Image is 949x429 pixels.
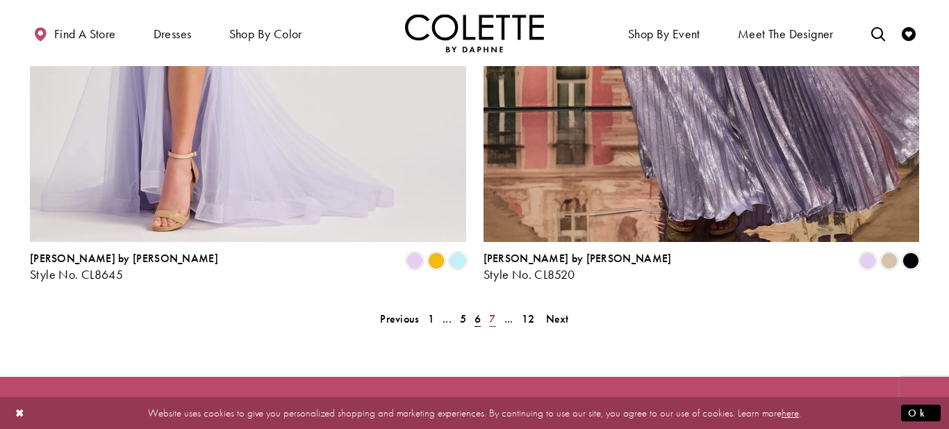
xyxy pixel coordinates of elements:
[8,400,32,425] button: Close Dialog
[405,14,544,52] a: Visit Home Page
[542,309,573,329] a: Next Page
[449,252,466,269] i: Light Blue
[901,404,941,421] button: Submit Dialog
[518,309,539,329] a: 12
[881,252,898,269] i: Gold Dust
[484,252,672,282] div: Colette by Daphne Style No. CL8520
[474,311,481,326] span: 6
[428,311,434,326] span: 1
[100,403,849,422] p: Website uses cookies to give you personalized shopping and marketing experiences. By continuing t...
[898,14,919,52] a: Check Wishlist
[380,311,419,326] span: Previous
[859,252,876,269] i: Lilac
[30,251,218,266] span: [PERSON_NAME] by [PERSON_NAME]
[738,27,834,41] span: Meet the designer
[229,27,302,41] span: Shop by color
[30,252,218,282] div: Colette by Daphne Style No. CL8645
[484,266,575,282] span: Style No. CL8520
[460,311,466,326] span: 5
[405,14,544,52] img: Colette by Daphne
[226,14,306,52] span: Shop by color
[485,309,500,329] a: 7
[734,14,837,52] a: Meet the designer
[484,251,672,266] span: [PERSON_NAME] by [PERSON_NAME]
[30,266,123,282] span: Style No. CL8645
[438,309,456,329] a: ...
[424,309,438,329] a: 1
[428,252,445,269] i: Buttercup
[522,311,535,326] span: 12
[628,27,700,41] span: Shop By Event
[868,14,889,52] a: Toggle search
[625,14,704,52] span: Shop By Event
[376,309,423,329] a: Prev Page
[150,14,195,52] span: Dresses
[30,14,119,52] a: Find a store
[902,252,919,269] i: Black
[470,309,485,329] span: Current page
[406,252,423,269] i: Lilac
[443,311,452,326] span: ...
[546,311,569,326] span: Next
[500,309,518,329] a: ...
[456,309,470,329] a: 5
[154,27,192,41] span: Dresses
[489,311,495,326] span: 7
[54,27,116,41] span: Find a store
[782,405,799,419] a: here
[504,311,513,326] span: ...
